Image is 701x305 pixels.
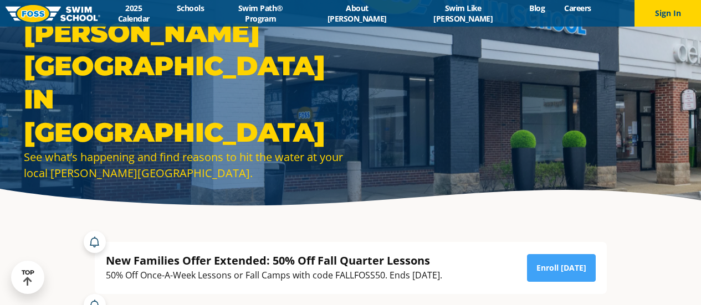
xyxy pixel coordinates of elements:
a: Swim Path® Program [214,3,308,24]
a: Swim Like [PERSON_NAME] [407,3,520,24]
div: See what’s happening and find reasons to hit the water at your local [PERSON_NAME][GEOGRAPHIC_DATA]. [24,149,345,181]
div: TOP [22,269,34,286]
a: 2025 Calendar [100,3,167,24]
a: Enroll [DATE] [527,254,596,282]
a: About [PERSON_NAME] [308,3,407,24]
a: Schools [167,3,214,13]
a: Blog [520,3,555,13]
div: New Families Offer Extended: 50% Off Fall Quarter Lessons [106,253,442,268]
img: FOSS Swim School Logo [6,5,100,22]
div: 50% Off Once-A-Week Lessons or Fall Camps with code FALLFOSS50. Ends [DATE]. [106,268,442,283]
h1: [PERSON_NAME][GEOGRAPHIC_DATA] in [GEOGRAPHIC_DATA] [24,16,345,149]
a: Careers [555,3,601,13]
